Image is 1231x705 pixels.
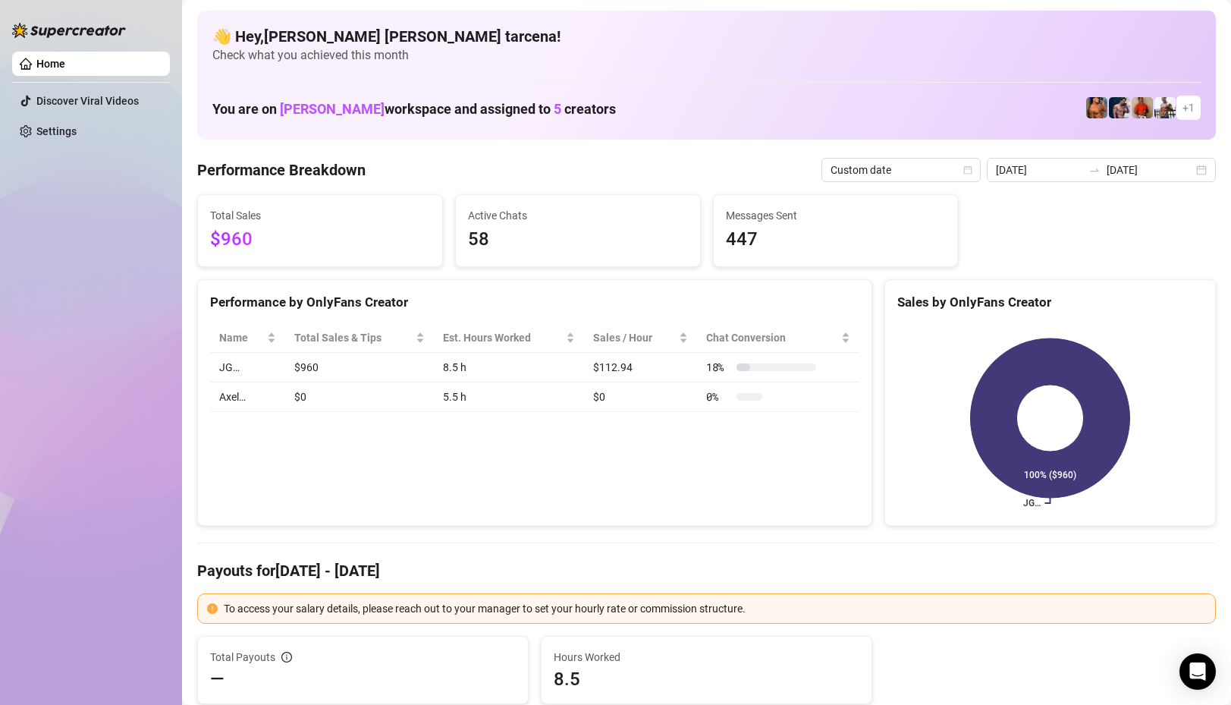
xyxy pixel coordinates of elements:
td: 8.5 h [434,353,584,382]
span: 0 % [706,389,730,405]
th: Total Sales & Tips [285,323,434,353]
span: [PERSON_NAME] [280,101,385,117]
span: swap-right [1088,164,1101,176]
span: exclamation-circle [207,603,218,614]
th: Name [210,323,285,353]
div: Sales by OnlyFans Creator [897,292,1203,313]
span: Total Payouts [210,649,275,666]
img: Axel [1109,97,1130,118]
span: Name [219,329,264,346]
span: calendar [963,165,972,175]
span: Total Sales & Tips [294,329,413,346]
h4: Performance Breakdown [197,159,366,181]
td: 5.5 h [434,382,584,412]
span: Active Chats [468,207,688,224]
span: info-circle [281,652,292,663]
span: Sales / Hour [593,329,676,346]
div: Open Intercom Messenger [1179,653,1216,690]
td: $0 [584,382,697,412]
a: Discover Viral Videos [36,95,139,107]
th: Chat Conversion [697,323,859,353]
span: + 1 [1182,99,1195,116]
span: Hours Worked [554,649,859,666]
img: Justin [1132,97,1153,118]
td: JG… [210,353,285,382]
a: Settings [36,125,77,137]
span: 5 [554,101,561,117]
th: Sales / Hour [584,323,697,353]
td: $0 [285,382,434,412]
img: JG [1086,97,1107,118]
td: $960 [285,353,434,382]
td: Axel… [210,382,285,412]
span: Custom date [831,159,972,181]
h4: Payouts for [DATE] - [DATE] [197,560,1216,581]
span: $960 [210,225,430,254]
text: JG… [1023,498,1041,508]
span: Messages Sent [726,207,946,224]
h1: You are on workspace and assigned to creators [212,101,616,118]
img: logo-BBDzfeDw.svg [12,23,126,38]
div: Est. Hours Worked [443,329,563,346]
span: 447 [726,225,946,254]
span: 18 % [706,359,730,376]
input: Start date [996,162,1082,178]
img: JUSTIN [1154,97,1176,118]
h4: 👋 Hey, [PERSON_NAME] [PERSON_NAME] tarcena ! [212,26,1201,47]
span: Total Sales [210,207,430,224]
span: 58 [468,225,688,254]
span: Chat Conversion [706,329,838,346]
span: to [1088,164,1101,176]
div: Performance by OnlyFans Creator [210,292,859,313]
input: End date [1107,162,1193,178]
span: 8.5 [554,667,859,691]
a: Home [36,58,65,70]
span: Check what you achieved this month [212,47,1201,64]
span: — [210,667,225,691]
div: To access your salary details, please reach out to your manager to set your hourly rate or commis... [224,600,1206,617]
td: $112.94 [584,353,697,382]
